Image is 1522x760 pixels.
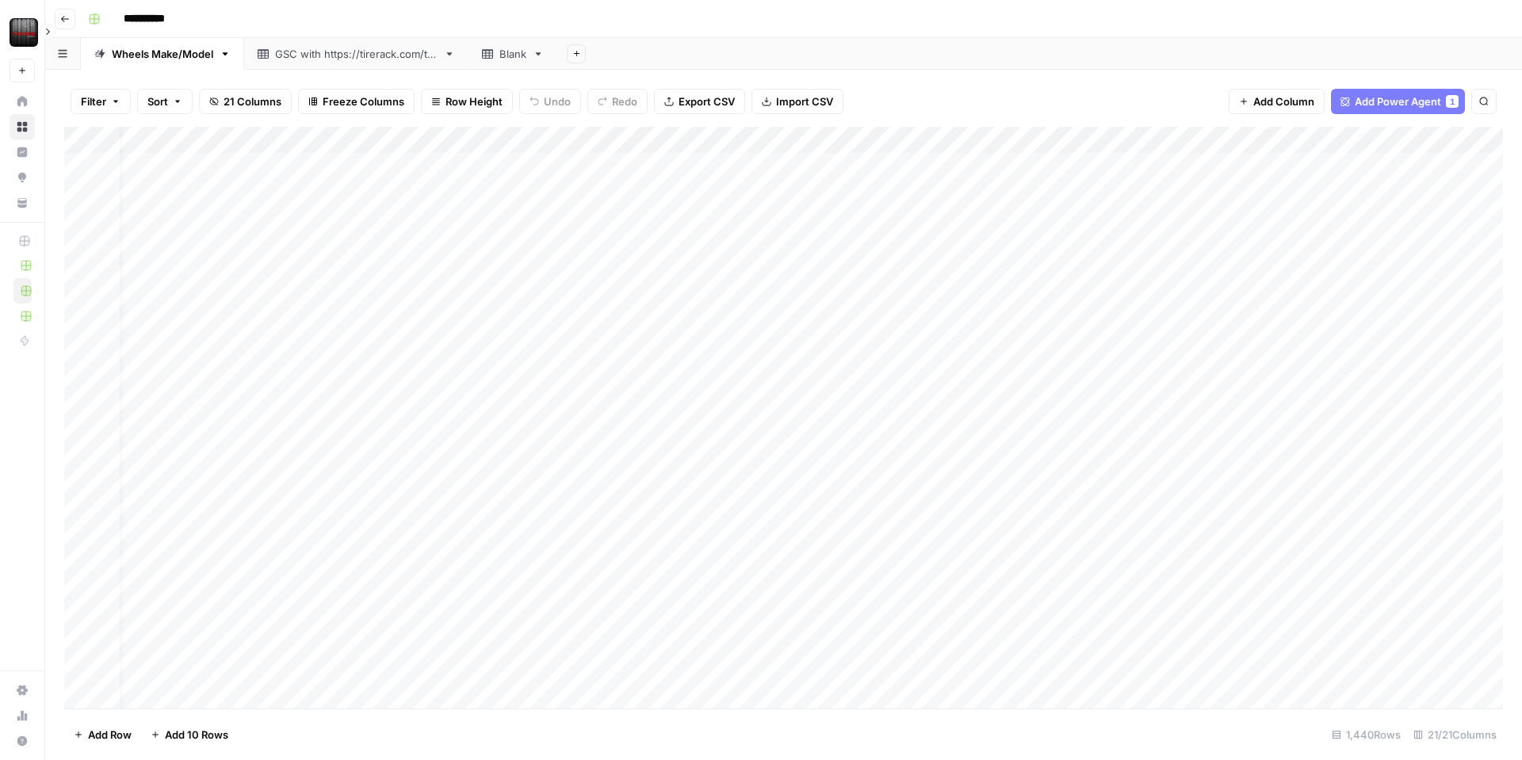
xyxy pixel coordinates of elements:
[275,46,438,62] div: GSC with [URL][DOMAIN_NAME]
[1407,722,1503,747] div: 21/21 Columns
[776,94,833,109] span: Import CSV
[10,678,35,703] a: Settings
[499,46,526,62] div: Blank
[323,94,404,109] span: Freeze Columns
[10,165,35,190] a: Opportunities
[544,94,571,109] span: Undo
[141,722,238,747] button: Add 10 Rows
[10,703,35,728] a: Usage
[1446,95,1459,108] div: 1
[10,18,38,47] img: Tire Rack Logo
[10,728,35,754] button: Help + Support
[10,114,35,139] a: Browse
[112,46,213,62] div: Wheels Make/Model
[147,94,168,109] span: Sort
[244,38,468,70] a: GSC with [URL][DOMAIN_NAME]
[165,727,228,743] span: Add 10 Rows
[751,89,843,114] button: Import CSV
[64,722,141,747] button: Add Row
[298,89,415,114] button: Freeze Columns
[10,139,35,165] a: Insights
[199,89,292,114] button: 21 Columns
[1229,89,1325,114] button: Add Column
[468,38,557,70] a: Blank
[1253,94,1314,109] span: Add Column
[81,38,244,70] a: Wheels Make/Model
[421,89,513,114] button: Row Height
[679,94,735,109] span: Export CSV
[612,94,637,109] span: Redo
[137,89,193,114] button: Sort
[1331,89,1465,114] button: Add Power Agent1
[654,89,745,114] button: Export CSV
[10,190,35,216] a: Your Data
[10,89,35,114] a: Home
[81,94,106,109] span: Filter
[1450,95,1455,108] span: 1
[88,727,132,743] span: Add Row
[1325,722,1407,747] div: 1,440 Rows
[587,89,648,114] button: Redo
[10,13,35,52] button: Workspace: Tire Rack
[224,94,281,109] span: 21 Columns
[519,89,581,114] button: Undo
[71,89,131,114] button: Filter
[1355,94,1441,109] span: Add Power Agent
[446,94,503,109] span: Row Height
